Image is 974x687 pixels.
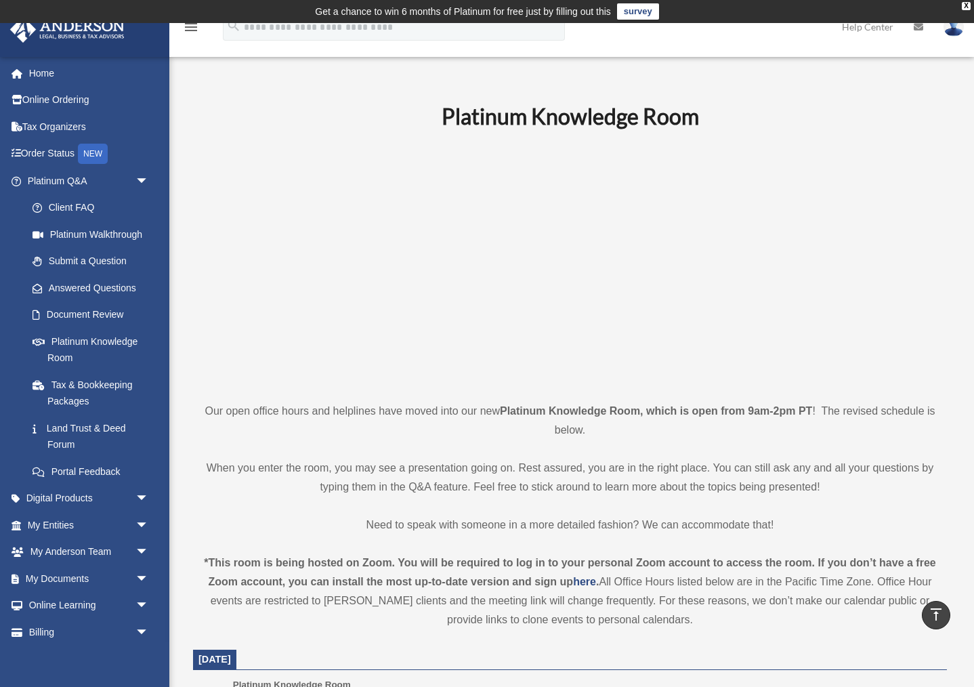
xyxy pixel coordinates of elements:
[135,619,163,646] span: arrow_drop_down
[193,402,947,440] p: Our open office hours and helplines have moved into our new ! The revised schedule is below.
[962,2,971,10] div: close
[9,60,169,87] a: Home
[617,3,659,20] a: survey
[135,485,163,513] span: arrow_drop_down
[226,18,241,33] i: search
[19,248,169,275] a: Submit a Question
[19,328,163,371] a: Platinum Knowledge Room
[135,565,163,593] span: arrow_drop_down
[500,405,812,417] strong: Platinum Knowledge Room, which is open from 9am-2pm PT
[596,576,599,587] strong: .
[9,167,169,194] a: Platinum Q&Aarrow_drop_down
[9,87,169,114] a: Online Ordering
[367,148,774,377] iframe: 231110_Toby_KnowledgeRoom
[442,103,699,129] b: Platinum Knowledge Room
[9,512,169,539] a: My Entitiesarrow_drop_down
[19,415,169,458] a: Land Trust & Deed Forum
[6,16,129,43] img: Anderson Advisors Platinum Portal
[928,606,944,623] i: vertical_align_top
[19,458,169,485] a: Portal Feedback
[19,274,169,301] a: Answered Questions
[9,113,169,140] a: Tax Organizers
[19,301,169,329] a: Document Review
[922,601,950,629] a: vertical_align_top
[198,654,231,665] span: [DATE]
[9,539,169,566] a: My Anderson Teamarrow_drop_down
[9,619,169,646] a: Billingarrow_drop_down
[193,516,947,535] p: Need to speak with someone in a more detailed fashion? We can accommodate that!
[78,144,108,164] div: NEW
[193,554,947,629] div: All Office Hours listed below are in the Pacific Time Zone. Office Hour events are restricted to ...
[135,592,163,620] span: arrow_drop_down
[135,167,163,195] span: arrow_drop_down
[9,592,169,619] a: Online Learningarrow_drop_down
[204,557,935,587] strong: *This room is being hosted on Zoom. You will be required to log in to your personal Zoom account ...
[9,485,169,512] a: Digital Productsarrow_drop_down
[9,565,169,592] a: My Documentsarrow_drop_down
[135,512,163,539] span: arrow_drop_down
[19,371,169,415] a: Tax & Bookkeeping Packages
[19,194,169,222] a: Client FAQ
[183,19,199,35] i: menu
[315,3,611,20] div: Get a chance to win 6 months of Platinum for free just by filling out this
[9,140,169,168] a: Order StatusNEW
[193,459,947,497] p: When you enter the room, you may see a presentation going on. Rest assured, you are in the right ...
[183,24,199,35] a: menu
[944,17,964,37] img: User Pic
[135,539,163,566] span: arrow_drop_down
[19,221,169,248] a: Platinum Walkthrough
[573,576,596,587] a: here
